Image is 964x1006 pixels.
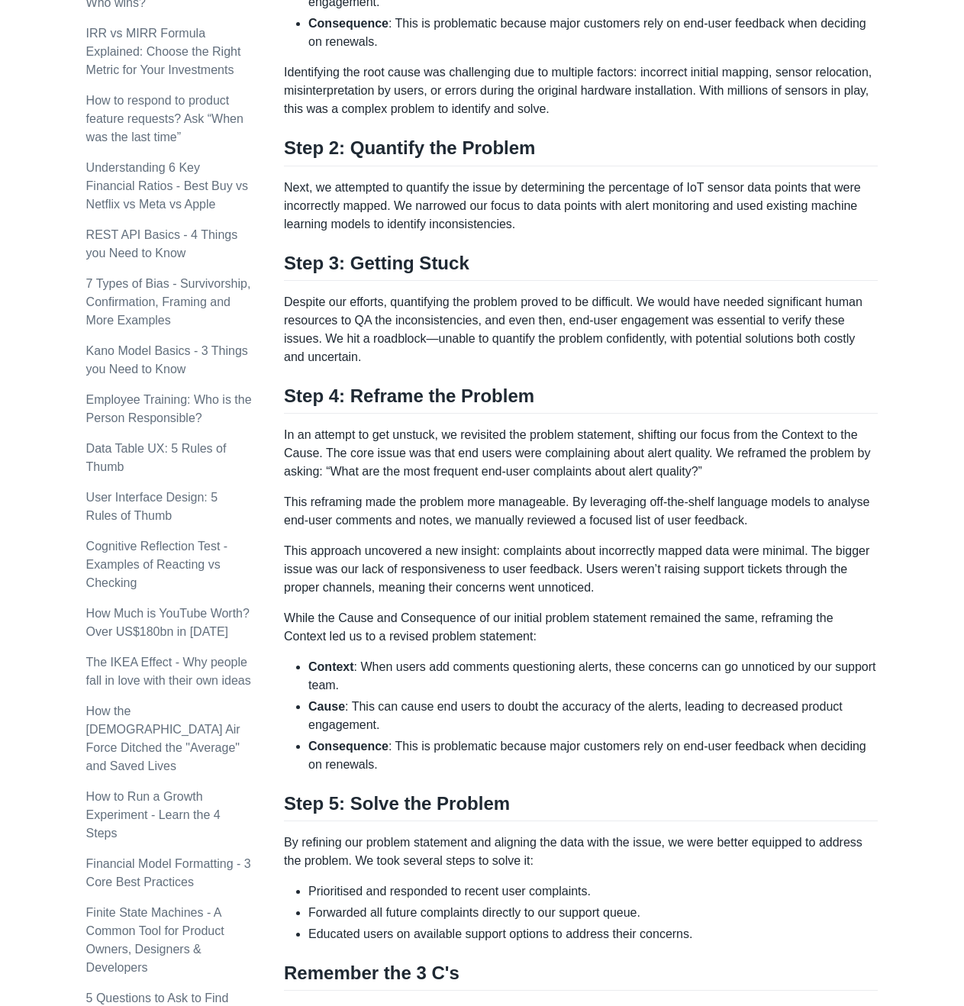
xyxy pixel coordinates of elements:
[284,493,878,530] p: This reframing made the problem more manageable. By leveraging off-the-shelf language models to a...
[284,252,878,281] h2: Step 3: Getting Stuck
[308,698,878,734] li: : This can cause end users to doubt the accuracy of the alerts, leading to decreased product enga...
[284,293,878,366] p: Despite our efforts, quantifying the problem proved to be difficult. We would have needed signifi...
[86,540,228,589] a: Cognitive Reflection Test - Examples of Reacting vs Checking
[284,426,878,481] p: In an attempt to get unstuck, we revisited the problem statement, shifting our focus from the Con...
[284,542,878,597] p: This approach uncovered a new insight: complaints about incorrectly mapped data were minimal. The...
[308,15,878,51] li: : This is problematic because major customers rely on end-user feedback when deciding on renewals.
[308,658,878,695] li: : When users add comments questioning alerts, these concerns can go unnoticed by our support team.
[284,962,878,991] h2: Remember the 3 C's
[308,740,389,753] strong: Consequence
[86,790,221,840] a: How to Run a Growth Experiment - Learn the 4 Steps
[284,179,878,234] p: Next, we attempted to quantify the issue by determining the percentage of IoT sensor data points ...
[86,27,241,76] a: IRR vs MIRR Formula Explained: Choose the Right Metric for Your Investments
[86,607,250,638] a: How Much is YouTube Worth? Over US$180bn in [DATE]
[308,882,878,901] li: Prioritised and responded to recent user complaints.
[86,393,252,424] a: Employee Training: Who is the Person Responsible?
[284,609,878,646] p: While the Cause and Consequence of our initial problem statement remained the same, reframing the...
[86,857,251,888] a: Financial Model Formatting - 3 Core Best Practices
[284,833,878,870] p: By refining our problem statement and aligning the data with the issue, we were better equipped t...
[86,491,218,522] a: User Interface Design: 5 Rules of Thumb
[308,17,389,30] strong: Consequence
[86,656,251,687] a: The IKEA Effect - Why people fall in love with their own ideas
[86,277,251,327] a: 7 Types of Bias - Survivorship, Confirmation, Framing and More Examples
[284,385,878,414] h2: Step 4: Reframe the Problem
[86,906,224,974] a: Finite State Machines - A Common Tool for Product Owners, Designers & Developers
[308,737,878,774] li: : This is problematic because major customers rely on end-user feedback when deciding on renewals.
[308,660,354,673] strong: Context
[86,228,238,260] a: REST API Basics - 4 Things you Need to Know
[284,137,878,166] h2: Step 2: Quantify the Problem
[308,925,878,943] li: Educated users on available support options to address their concerns.
[86,344,248,376] a: Kano Model Basics - 3 Things you Need to Know
[308,904,878,922] li: Forwarded all future complaints directly to our support queue.
[86,442,227,473] a: Data Table UX: 5 Rules of Thumb
[86,161,249,211] a: Understanding 6 Key Financial Ratios - Best Buy vs Netflix vs Meta vs Apple
[86,705,240,772] a: How the [DEMOGRAPHIC_DATA] Air Force Ditched the "Average" and Saved Lives
[308,700,345,713] strong: Cause
[284,792,878,821] h2: Step 5: Solve the Problem
[86,94,243,143] a: How to respond to product feature requests? Ask “When was the last time”
[284,63,878,118] p: Identifying the root cause was challenging due to multiple factors: incorrect initial mapping, se...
